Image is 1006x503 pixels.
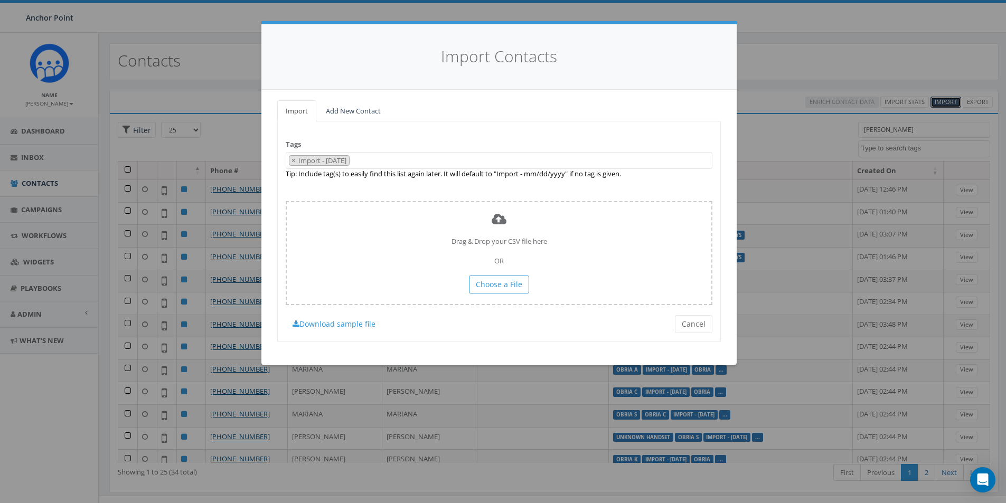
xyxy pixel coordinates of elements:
[494,256,504,265] span: OR
[297,156,349,165] span: Import - [DATE]
[289,155,350,166] li: Import - 09/03/2025
[286,315,382,333] a: Download sample file
[352,156,358,166] textarea: Search
[286,139,301,149] label: Tags
[675,315,712,333] button: Cancel
[286,169,621,179] label: Tip: Include tag(s) to easily find this list again later. It will default to "Import - mm/dd/yyyy...
[286,201,712,305] div: Drag & Drop your CSV file here
[277,100,316,122] a: Import
[317,100,389,122] a: Add New Contact
[292,156,295,165] span: ×
[289,156,297,166] button: Remove item
[970,467,995,492] div: Open Intercom Messenger
[277,45,721,68] h4: Import Contacts
[476,279,522,289] span: Choose a File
